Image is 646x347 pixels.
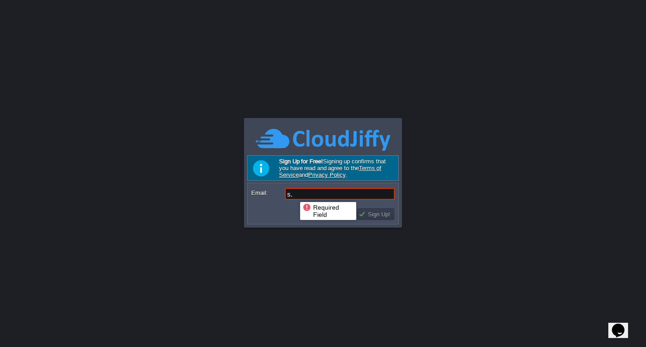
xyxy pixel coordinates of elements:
[608,311,637,338] iframe: chat widget
[247,155,399,181] div: Signing up confirms that you have read and agree to the and .
[358,210,393,218] button: Sign Up!
[251,188,284,198] label: Email:
[308,171,345,178] a: Privacy Policy
[256,127,390,152] img: CloudJiffy
[279,158,323,165] b: Sign Up for Free!
[279,165,381,178] a: Terms of Service
[302,203,354,219] div: Required Field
